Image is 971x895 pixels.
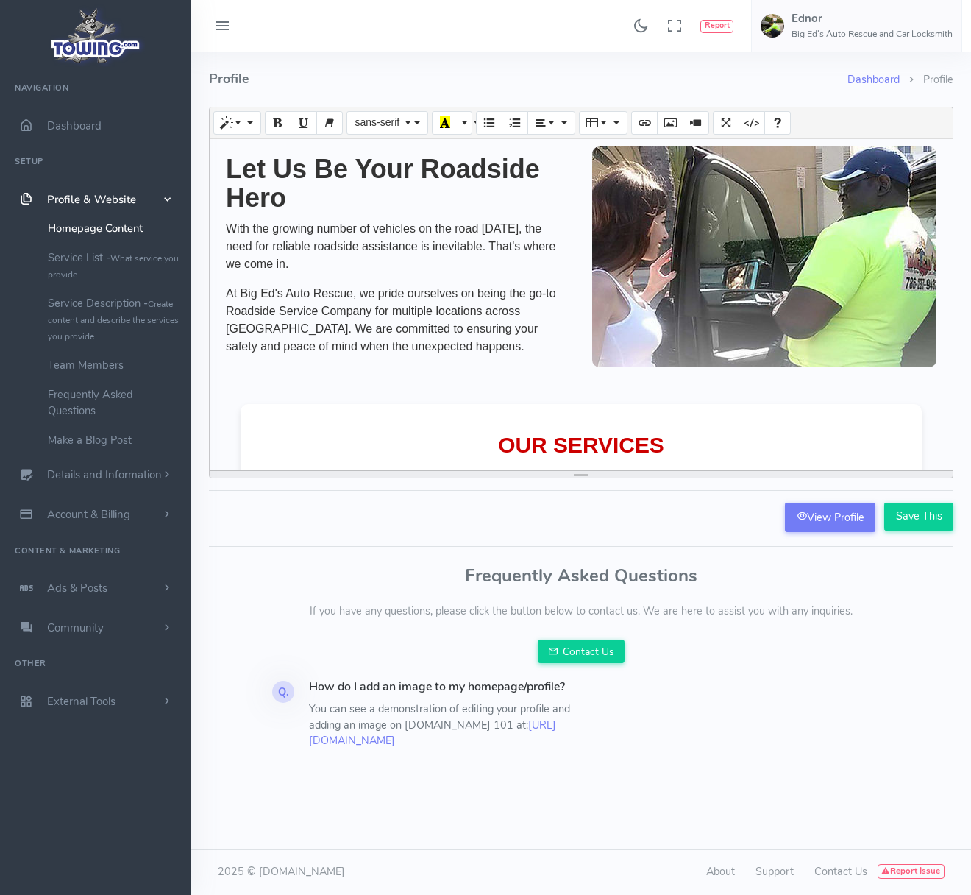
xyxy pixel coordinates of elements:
span: External Tools [47,694,115,709]
a: Service Description -Create content and describe the services you provide [37,289,191,350]
a: View Profile [785,503,875,532]
div: Q. [272,681,294,703]
button: Link (CTRL+K) [631,111,658,135]
a: About [706,864,735,879]
a: [URL][DOMAIN_NAME] [309,718,556,749]
button: Picture [657,111,683,135]
button: Font Family [346,111,427,135]
a: Service List -What service you provide [37,243,191,289]
p: At Big Ed's Auto Rescue, we pride ourselves on being the go-to Roadside Service Company for multi... [226,285,570,355]
p: If you have any questions, please click the button below to contact us. We are here to assist you... [209,604,953,620]
button: Recent Color [432,111,458,135]
div: 2025 © [DOMAIN_NAME] [209,864,581,880]
a: Support [755,864,794,879]
h5: Ednor [792,13,953,24]
a: Frequently Asked Questions [37,380,191,425]
a: Make a Blog Post [37,425,191,455]
h3: Frequently Asked Questions [209,566,953,585]
a: Homepage Content [37,213,191,243]
button: Ordered list (CTRL+SHIFT+NUM8) [502,111,528,135]
button: Help [764,111,791,135]
button: Underline (CTRL+U) [291,111,317,135]
button: Unordered list (CTRL+SHIFT+NUM7) [476,111,502,135]
button: Report [700,20,733,33]
a: Team Members [37,350,191,380]
h4: How do I add an image to my homepage/profile? [309,681,572,694]
span: Account & Billing [47,507,130,522]
span: sans-serif [355,116,399,128]
span: Dashboard [47,118,102,133]
button: Video [683,111,709,135]
p: You can see a demonstration of editing your profile and adding an image on [DOMAIN_NAME] 101 at: [309,701,572,749]
button: Code View [739,111,765,135]
button: Table [579,111,627,135]
span: Community [47,620,104,635]
a: Dashboard [847,72,900,87]
h4: Profile [209,52,847,107]
li: Profile [900,72,953,88]
div: resize [210,471,953,478]
button: Bold (CTRL+B) [265,111,291,135]
small: What service you provide [48,252,179,280]
small: Create content and describe the services you provide [48,298,179,342]
button: Report Issue [878,864,945,879]
button: Paragraph [527,111,575,135]
img: user-image [761,14,784,38]
button: More Color [458,111,472,135]
button: Style [213,111,261,135]
a: Contact Us [814,864,867,879]
button: Full Screen [713,111,739,135]
span: Ads & Posts [47,581,107,595]
span: Details and Information [47,468,162,483]
input: Save This [884,503,953,531]
h1: Let Us Be Your Roadside Hero [226,155,570,213]
img: logo [46,4,146,67]
p: With the growing number of vehicles on the road [DATE], the need for reliable roadside assistance... [226,220,570,273]
a: Contact Us [538,640,625,663]
button: Remove Font Style (CTRL+\) [316,111,343,135]
h6: Big Ed's Auto Rescue and Car Locksmith [792,29,953,39]
h2: OUR SERVICES [263,434,900,458]
span: Profile & Website [47,192,136,207]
